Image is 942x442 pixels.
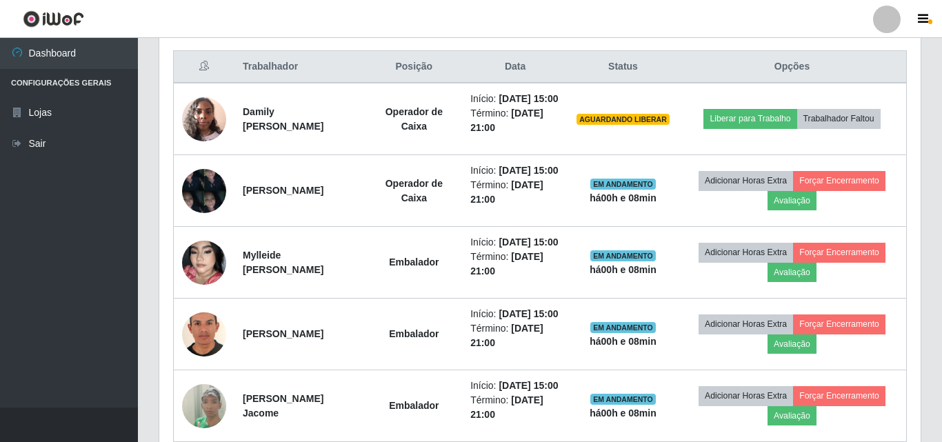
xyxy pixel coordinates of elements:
[389,328,439,339] strong: Embalador
[793,243,885,262] button: Forçar Encerramento
[470,250,560,279] li: Término:
[499,237,558,248] time: [DATE] 15:00
[699,243,793,262] button: Adicionar Horas Extra
[182,90,226,148] img: 1667492486696.jpeg
[385,178,443,203] strong: Operador de Caixa
[470,235,560,250] li: Início:
[590,192,657,203] strong: há 00 h e 08 min
[768,191,816,210] button: Avaliação
[470,163,560,178] li: Início:
[243,328,323,339] strong: [PERSON_NAME]
[389,400,439,411] strong: Embalador
[793,386,885,405] button: Forçar Encerramento
[590,179,656,190] span: EM ANDAMENTO
[470,379,560,393] li: Início:
[577,114,670,125] span: AGUARDANDO LIBERAR
[182,161,226,220] img: 1754847204273.jpeg
[499,93,558,104] time: [DATE] 15:00
[182,223,226,302] img: 1751397040132.jpeg
[366,51,463,83] th: Posição
[590,322,656,333] span: EM ANDAMENTO
[499,165,558,176] time: [DATE] 15:00
[470,92,560,106] li: Início:
[389,257,439,268] strong: Embalador
[243,393,323,419] strong: [PERSON_NAME] Jacome
[699,386,793,405] button: Adicionar Horas Extra
[385,106,443,132] strong: Operador de Caixa
[590,250,656,261] span: EM ANDAMENTO
[23,10,84,28] img: CoreUI Logo
[234,51,366,83] th: Trabalhador
[797,109,881,128] button: Trabalhador Faltou
[243,185,323,196] strong: [PERSON_NAME]
[470,307,560,321] li: Início:
[182,302,226,366] img: 1753979789562.jpeg
[470,178,560,207] li: Término:
[499,308,558,319] time: [DATE] 15:00
[590,264,657,275] strong: há 00 h e 08 min
[470,393,560,422] li: Término:
[590,336,657,347] strong: há 00 h e 08 min
[470,106,560,135] li: Término:
[699,171,793,190] button: Adicionar Horas Extra
[768,406,816,425] button: Avaliação
[768,263,816,282] button: Avaliação
[590,394,656,405] span: EM ANDAMENTO
[499,380,558,391] time: [DATE] 15:00
[568,51,678,83] th: Status
[243,250,323,275] strong: Mylleide [PERSON_NAME]
[590,408,657,419] strong: há 00 h e 08 min
[470,321,560,350] li: Término:
[793,171,885,190] button: Forçar Encerramento
[699,314,793,334] button: Adicionar Horas Extra
[462,51,568,83] th: Data
[793,314,885,334] button: Forçar Encerramento
[768,334,816,354] button: Avaliação
[243,106,323,132] strong: Damily [PERSON_NAME]
[703,109,796,128] button: Liberar para Trabalho
[678,51,907,83] th: Opções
